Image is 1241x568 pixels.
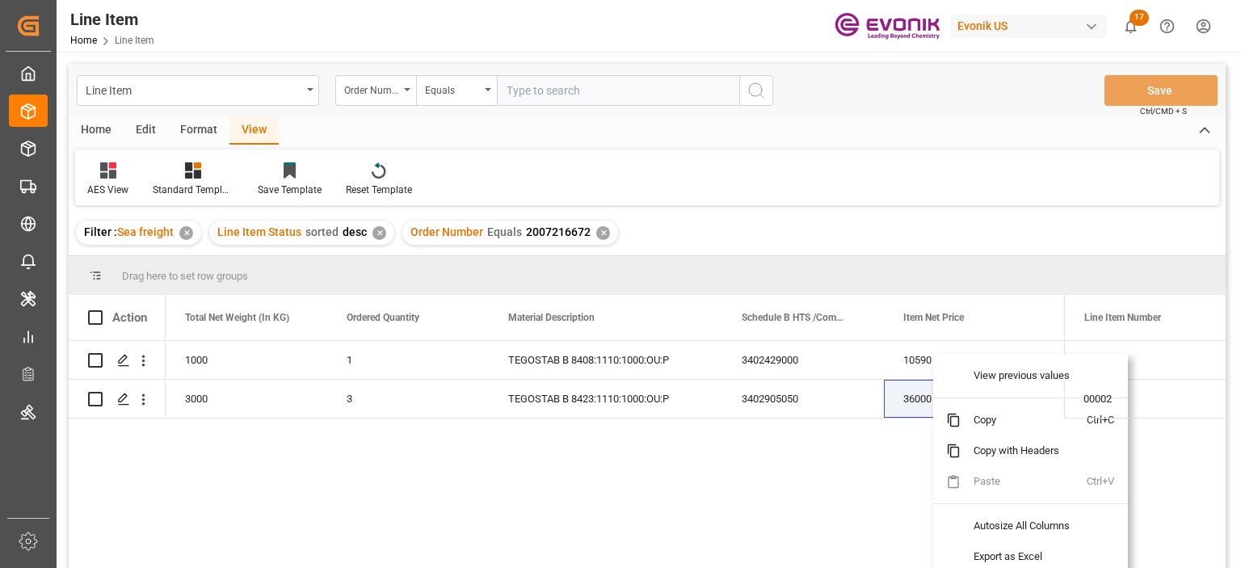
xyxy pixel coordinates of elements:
[229,117,279,145] div: View
[327,380,489,418] div: 3
[1064,380,1226,419] div: Press SPACE to select this row.
[1130,10,1149,26] span: 17
[884,341,1045,379] div: 10590
[1149,8,1185,44] button: Help Center
[1064,341,1226,380] div: Press SPACE to select this row.
[343,225,367,238] span: desc
[185,312,289,323] span: Total Net Weight (In KG)
[596,226,610,240] div: ✕
[951,15,1106,38] div: Evonik US
[84,225,117,238] span: Filter :
[416,75,497,106] button: open menu
[903,312,964,323] span: Item Net Price
[346,183,412,197] div: Reset Template
[122,270,248,282] span: Drag here to set row groups
[1113,8,1149,44] button: show 17 new notifications
[69,380,166,419] div: Press SPACE to select this row.
[372,226,386,240] div: ✕
[70,7,154,32] div: Line Item
[961,360,1087,391] span: View previous values
[86,79,301,99] div: Line Item
[1140,105,1187,117] span: Ctrl/CMD + S
[489,380,722,418] div: TEGOSTAB B 8423:1110:1000:OU:P
[1064,380,1226,418] div: 00002
[722,380,884,418] div: 3402905050
[305,225,339,238] span: sorted
[739,75,773,106] button: search button
[217,225,301,238] span: Line Item Status
[961,511,1087,541] span: Autosize All Columns
[1087,405,1121,435] span: Ctrl+C
[166,341,327,379] div: 1000
[87,183,128,197] div: AES View
[335,75,416,106] button: open menu
[489,341,722,379] div: TEGOSTAB B 8408:1110:1000:OU:P
[1084,312,1161,323] span: Line Item Number
[1104,75,1218,106] button: Save
[410,225,483,238] span: Order Number
[258,183,322,197] div: Save Template
[69,341,166,380] div: Press SPACE to select this row.
[742,312,850,323] span: Schedule B HTS /Commodity Code (HS Code)
[951,11,1113,41] button: Evonik US
[77,75,319,106] button: open menu
[112,310,147,325] div: Action
[487,225,522,238] span: Equals
[1045,341,1207,379] div: USD
[179,226,193,240] div: ✕
[961,405,1087,435] span: Copy
[884,380,1045,418] div: 36000
[961,435,1087,466] span: Copy with Headers
[526,225,591,238] span: 2007216672
[153,183,233,197] div: Standard Templates
[497,75,739,106] input: Type to search
[117,225,174,238] span: Sea freight
[70,35,97,46] a: Home
[327,341,489,379] div: 1
[835,12,940,40] img: Evonik-brand-mark-Deep-Purple-RGB.jpeg_1700498283.jpeg
[1064,341,1226,379] div: 00001
[168,117,229,145] div: Format
[1087,466,1121,497] span: Ctrl+V
[425,79,480,98] div: Equals
[124,117,168,145] div: Edit
[961,466,1087,497] span: Paste
[69,117,124,145] div: Home
[166,380,327,418] div: 3000
[722,341,884,379] div: 3402429000
[508,312,595,323] span: Material Description
[347,312,419,323] span: Ordered Quantity
[344,79,399,98] div: Order Number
